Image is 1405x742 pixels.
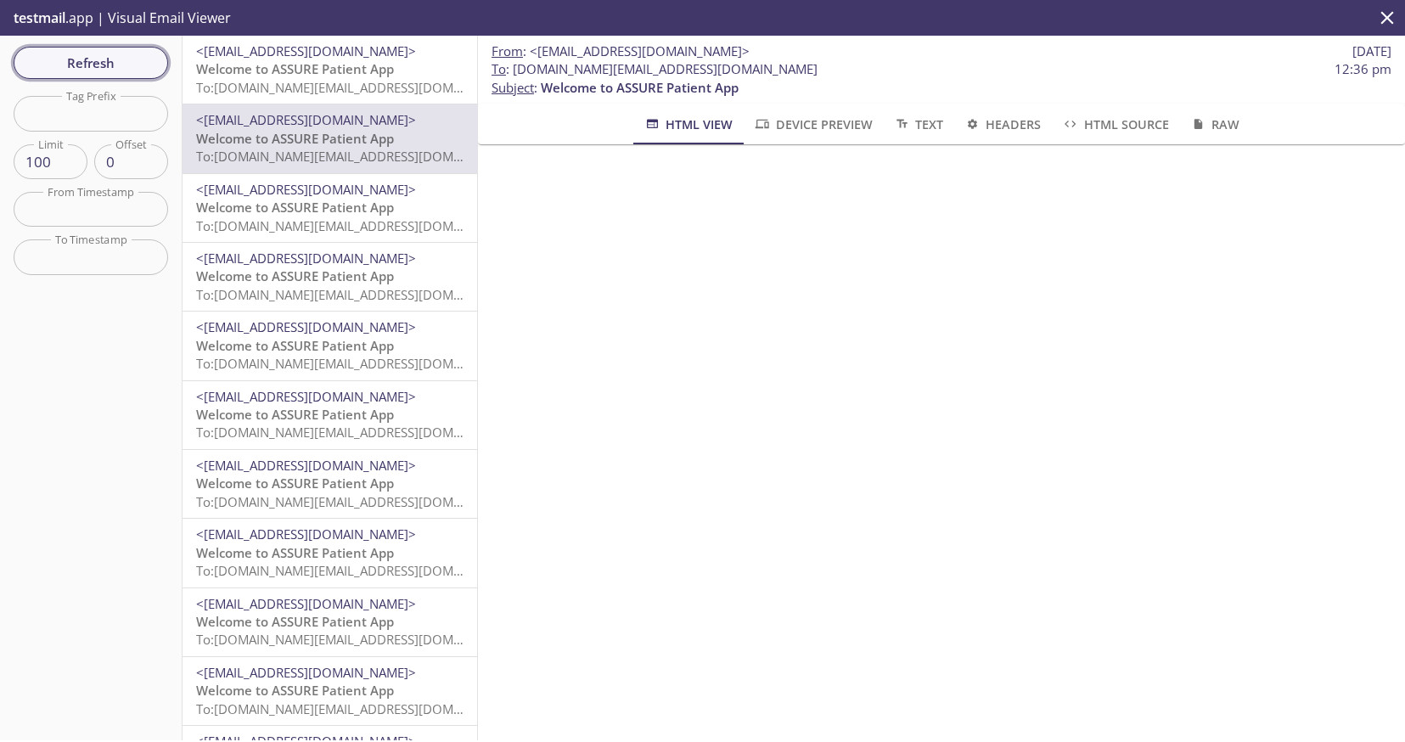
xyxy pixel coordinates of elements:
span: <[EMAIL_ADDRESS][DOMAIN_NAME]> [196,318,416,335]
span: To: [DOMAIN_NAME][EMAIL_ADDRESS][DOMAIN_NAME] [196,355,519,372]
span: testmail [14,8,65,27]
div: <[EMAIL_ADDRESS][DOMAIN_NAME]>Welcome to ASSURE Patient AppTo:[DOMAIN_NAME][EMAIL_ADDRESS][DOMAIN... [183,519,477,587]
span: To: [DOMAIN_NAME][EMAIL_ADDRESS][DOMAIN_NAME] [196,217,519,234]
span: <[EMAIL_ADDRESS][DOMAIN_NAME]> [196,250,416,267]
span: Headers [964,114,1041,135]
div: <[EMAIL_ADDRESS][DOMAIN_NAME]>Welcome to ASSURE Patient AppTo:[DOMAIN_NAME][EMAIL_ADDRESS][DOMAIN... [183,174,477,242]
span: To: [DOMAIN_NAME][EMAIL_ADDRESS][DOMAIN_NAME] [196,631,519,648]
div: <[EMAIL_ADDRESS][DOMAIN_NAME]>Welcome to ASSURE Patient AppTo:[DOMAIN_NAME][EMAIL_ADDRESS][DOMAIN... [183,381,477,449]
span: Welcome to ASSURE Patient App [196,682,394,699]
span: <[EMAIL_ADDRESS][DOMAIN_NAME]> [196,388,416,405]
span: Device Preview [753,114,872,135]
span: Subject [492,79,534,96]
span: To: [DOMAIN_NAME][EMAIL_ADDRESS][DOMAIN_NAME] [196,562,519,579]
span: Welcome to ASSURE Patient App [196,60,394,77]
span: 12:36 pm [1335,60,1391,78]
span: <[EMAIL_ADDRESS][DOMAIN_NAME]> [196,457,416,474]
span: HTML Source [1061,114,1168,135]
span: : [492,42,750,60]
span: <[EMAIL_ADDRESS][DOMAIN_NAME]> [196,181,416,198]
div: <[EMAIL_ADDRESS][DOMAIN_NAME]>Welcome to ASSURE Patient AppTo:[DOMAIN_NAME][EMAIL_ADDRESS][DOMAIN... [183,104,477,172]
span: Welcome to ASSURE Patient App [196,130,394,147]
span: To: [DOMAIN_NAME][EMAIL_ADDRESS][DOMAIN_NAME] [196,79,519,96]
span: Raw [1189,114,1239,135]
span: HTML View [643,114,733,135]
span: <[EMAIL_ADDRESS][DOMAIN_NAME]> [196,595,416,612]
div: <[EMAIL_ADDRESS][DOMAIN_NAME]>Welcome to ASSURE Patient AppTo:[DOMAIN_NAME][EMAIL_ADDRESS][DOMAIN... [183,243,477,311]
span: Refresh [27,52,155,74]
span: To: [DOMAIN_NAME][EMAIL_ADDRESS][DOMAIN_NAME] [196,286,519,303]
span: : [DOMAIN_NAME][EMAIL_ADDRESS][DOMAIN_NAME] [492,60,818,78]
span: <[EMAIL_ADDRESS][DOMAIN_NAME]> [530,42,750,59]
div: <[EMAIL_ADDRESS][DOMAIN_NAME]>Welcome to ASSURE Patient AppTo:[DOMAIN_NAME][EMAIL_ADDRESS][DOMAIN... [183,312,477,379]
span: Welcome to ASSURE Patient App [196,337,394,354]
span: To [492,60,506,77]
div: <[EMAIL_ADDRESS][DOMAIN_NAME]>Welcome to ASSURE Patient AppTo:[DOMAIN_NAME][EMAIL_ADDRESS][DOMAIN... [183,450,477,518]
span: <[EMAIL_ADDRESS][DOMAIN_NAME]> [196,526,416,542]
span: Welcome to ASSURE Patient App [196,613,394,630]
span: <[EMAIL_ADDRESS][DOMAIN_NAME]> [196,664,416,681]
div: <[EMAIL_ADDRESS][DOMAIN_NAME]>Welcome to ASSURE Patient AppTo:[DOMAIN_NAME][EMAIL_ADDRESS][DOMAIN... [183,588,477,656]
span: To: [DOMAIN_NAME][EMAIL_ADDRESS][DOMAIN_NAME] [196,148,519,165]
span: Welcome to ASSURE Patient App [196,475,394,492]
span: Welcome to ASSURE Patient App [541,79,739,96]
span: Text [893,114,943,135]
span: <[EMAIL_ADDRESS][DOMAIN_NAME]> [196,111,416,128]
span: <[EMAIL_ADDRESS][DOMAIN_NAME]> [196,42,416,59]
div: <[EMAIL_ADDRESS][DOMAIN_NAME]>Welcome to ASSURE Patient AppTo:[DOMAIN_NAME][EMAIL_ADDRESS][DOMAIN... [183,657,477,725]
span: Welcome to ASSURE Patient App [196,406,394,423]
span: Welcome to ASSURE Patient App [196,199,394,216]
div: <[EMAIL_ADDRESS][DOMAIN_NAME]>Welcome to ASSURE Patient AppTo:[DOMAIN_NAME][EMAIL_ADDRESS][DOMAIN... [183,36,477,104]
span: From [492,42,523,59]
span: To: [DOMAIN_NAME][EMAIL_ADDRESS][DOMAIN_NAME] [196,700,519,717]
span: To: [DOMAIN_NAME][EMAIL_ADDRESS][DOMAIN_NAME] [196,424,519,441]
span: To: [DOMAIN_NAME][EMAIL_ADDRESS][DOMAIN_NAME] [196,493,519,510]
p: : [492,60,1391,97]
span: Welcome to ASSURE Patient App [196,544,394,561]
span: [DATE] [1352,42,1391,60]
span: Welcome to ASSURE Patient App [196,267,394,284]
button: Refresh [14,47,168,79]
